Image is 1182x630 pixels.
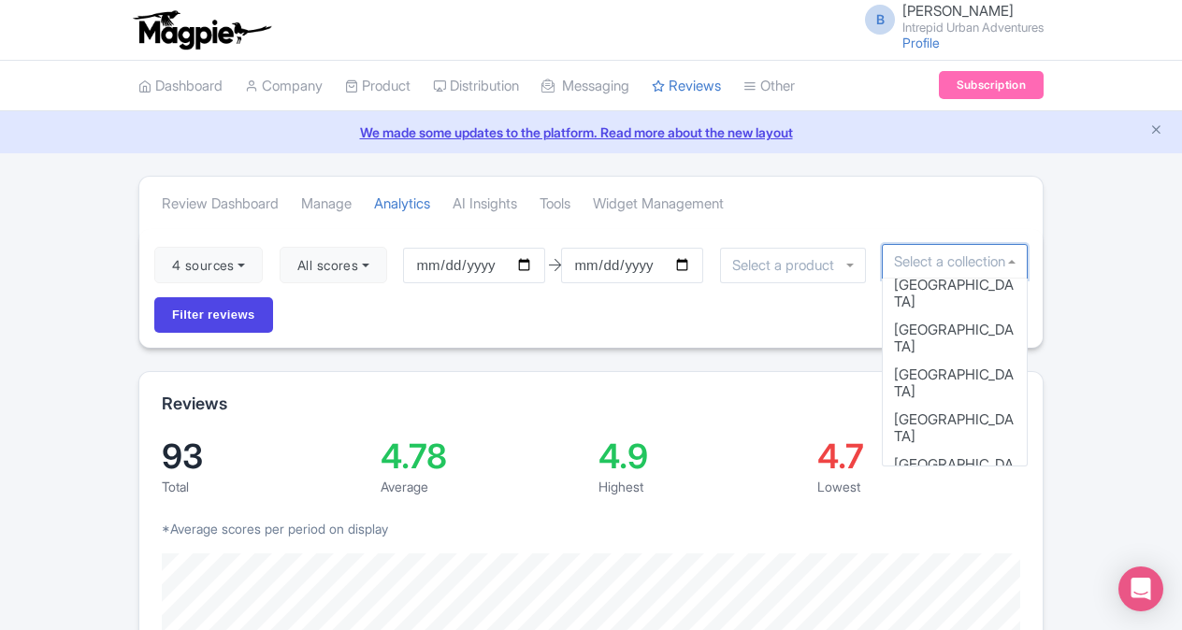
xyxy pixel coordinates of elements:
[1118,566,1163,611] div: Open Intercom Messenger
[939,71,1044,99] a: Subscription
[743,61,795,112] a: Other
[894,253,1016,270] input: Select a collection
[162,439,366,473] div: 93
[1149,121,1163,142] button: Close announcement
[883,406,1027,451] div: [GEOGRAPHIC_DATA]
[902,21,1044,34] small: Intrepid Urban Adventures
[129,9,274,50] img: logo-ab69f6fb50320c5b225c76a69d11143b.png
[162,477,366,496] div: Total
[883,451,1027,495] div: [GEOGRAPHIC_DATA]
[245,61,323,112] a: Company
[433,61,519,112] a: Distribution
[652,61,721,112] a: Reviews
[162,179,279,230] a: Review Dashboard
[154,247,263,284] button: 4 sources
[854,4,1044,34] a: B [PERSON_NAME] Intrepid Urban Adventures
[593,179,724,230] a: Widget Management
[381,439,584,473] div: 4.78
[345,61,411,112] a: Product
[732,257,844,274] input: Select a product
[280,247,387,284] button: All scores
[154,297,273,333] input: Filter reviews
[902,35,940,50] a: Profile
[374,179,430,230] a: Analytics
[902,2,1014,20] span: [PERSON_NAME]
[598,439,802,473] div: 4.9
[381,477,584,496] div: Average
[453,179,517,230] a: AI Insights
[162,519,1020,538] p: *Average scores per period on display
[817,477,1021,496] div: Lowest
[883,271,1027,316] div: [GEOGRAPHIC_DATA]
[865,5,895,35] span: B
[11,122,1171,142] a: We made some updates to the platform. Read more about the new layout
[541,61,629,112] a: Messaging
[138,61,223,112] a: Dashboard
[162,394,227,413] h2: Reviews
[883,361,1027,406] div: [GEOGRAPHIC_DATA]
[540,179,570,230] a: Tools
[883,316,1027,361] div: [GEOGRAPHIC_DATA]
[598,477,802,496] div: Highest
[301,179,352,230] a: Manage
[817,439,1021,473] div: 4.7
